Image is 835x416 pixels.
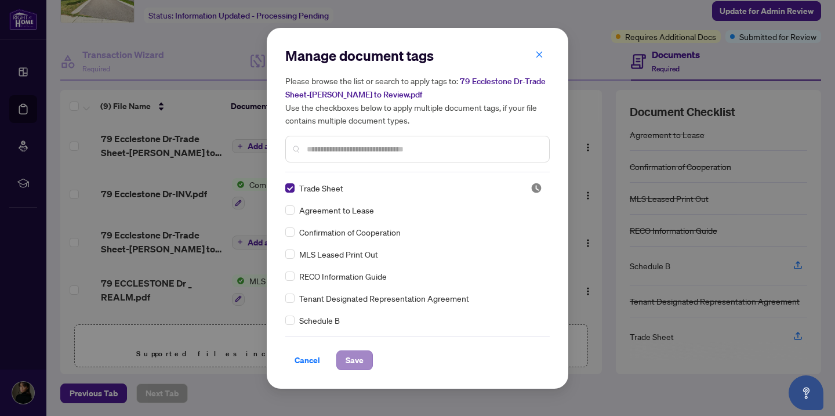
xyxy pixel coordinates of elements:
[295,351,320,370] span: Cancel
[346,351,364,370] span: Save
[285,46,550,65] h2: Manage document tags
[299,292,469,305] span: Tenant Designated Representation Agreement
[299,182,343,194] span: Trade Sheet
[336,350,373,370] button: Save
[285,350,329,370] button: Cancel
[285,76,546,100] span: 79 Ecclestone Dr-Trade Sheet-[PERSON_NAME] to Review.pdf
[535,50,543,59] span: close
[531,182,542,194] span: Pending Review
[299,226,401,238] span: Confirmation of Cooperation
[285,74,550,126] h5: Please browse the list or search to apply tags to: Use the checkboxes below to apply multiple doc...
[299,314,340,327] span: Schedule B
[789,375,823,410] button: Open asap
[299,270,387,283] span: RECO Information Guide
[531,182,542,194] img: status
[299,204,374,216] span: Agreement to Lease
[299,248,378,261] span: MLS Leased Print Out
